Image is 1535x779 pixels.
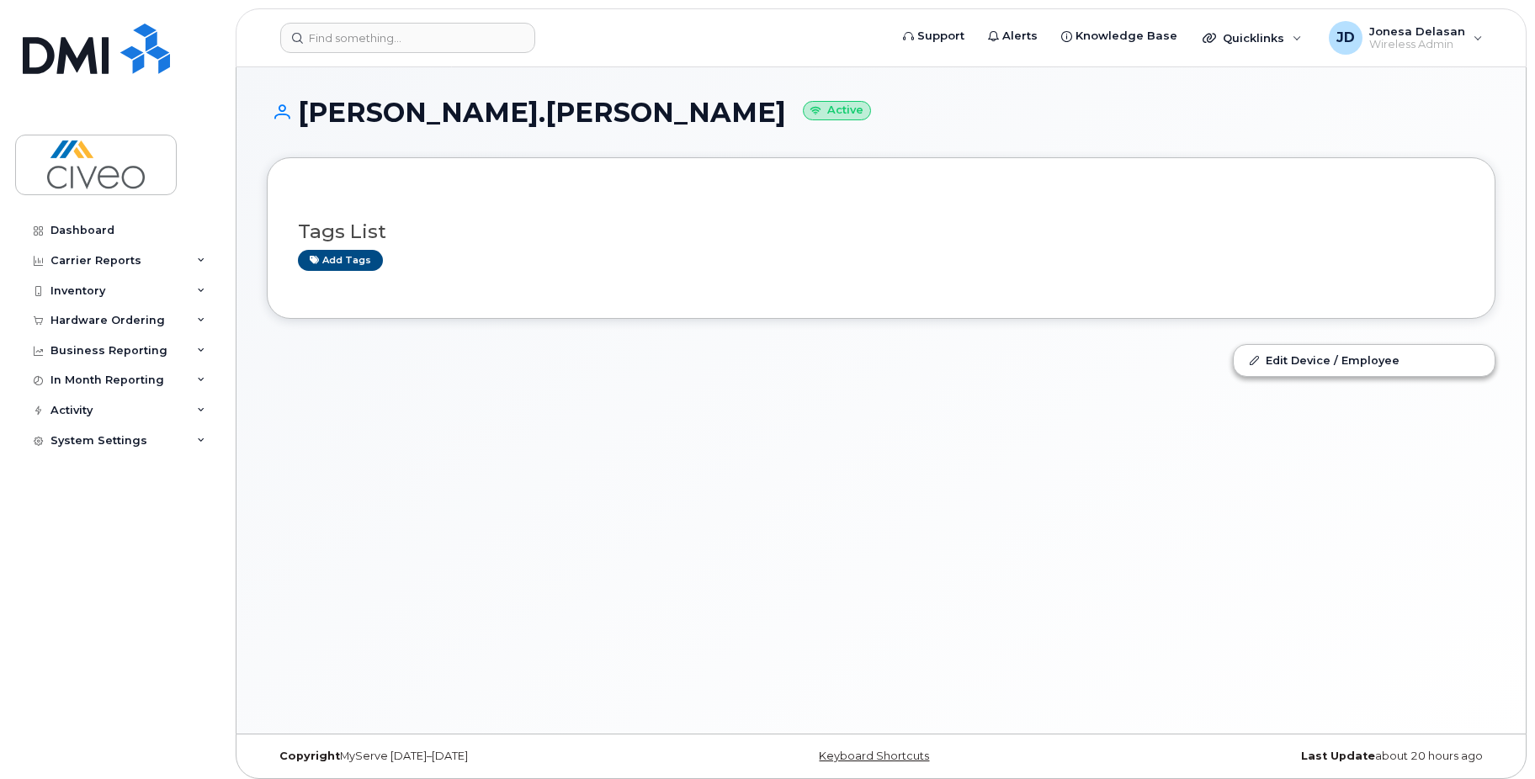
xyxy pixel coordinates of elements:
[267,750,677,763] div: MyServe [DATE]–[DATE]
[803,101,871,120] small: Active
[1086,750,1495,763] div: about 20 hours ago
[298,221,1464,242] h3: Tags List
[1234,345,1495,375] a: Edit Device / Employee
[267,98,1495,127] h1: [PERSON_NAME].[PERSON_NAME]
[1301,750,1375,762] strong: Last Update
[279,750,340,762] strong: Copyright
[819,750,929,762] a: Keyboard Shortcuts
[298,250,383,271] a: Add tags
